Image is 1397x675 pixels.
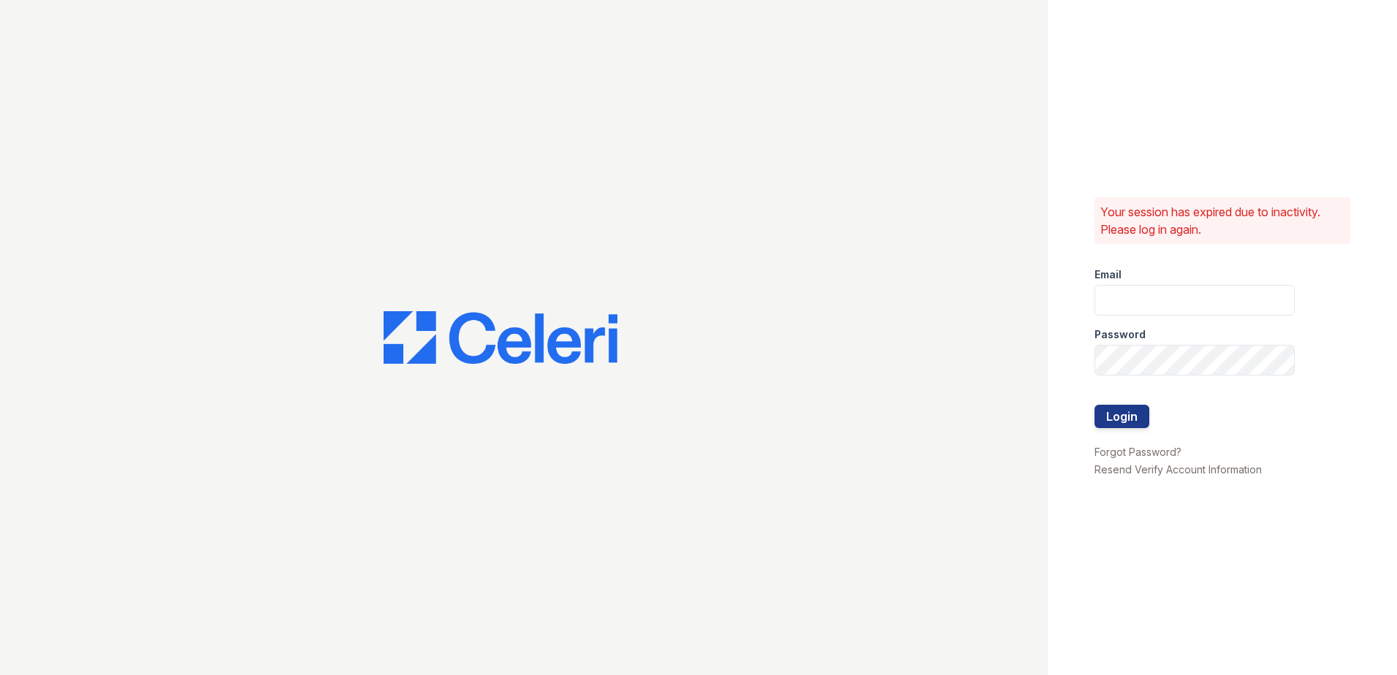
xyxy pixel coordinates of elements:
[1095,327,1146,342] label: Password
[1095,446,1181,458] a: Forgot Password?
[1100,203,1344,238] p: Your session has expired due to inactivity. Please log in again.
[1095,405,1149,428] button: Login
[1095,463,1262,476] a: Resend Verify Account Information
[1095,267,1122,282] label: Email
[384,311,617,364] img: CE_Logo_Blue-a8612792a0a2168367f1c8372b55b34899dd931a85d93a1a3d3e32e68fde9ad4.png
